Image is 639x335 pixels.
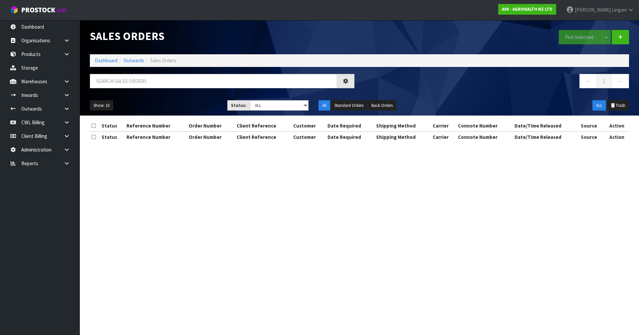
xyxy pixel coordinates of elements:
small: WMS [57,7,67,14]
th: Shipping Method [374,132,431,142]
button: All [319,100,330,111]
th: Order Number [187,121,235,131]
th: Date Required [326,132,374,142]
strong: Status: [231,103,247,108]
th: Date Required [326,121,374,131]
a: → [611,74,629,88]
th: Connote Number [456,121,513,131]
nav: Page navigation [364,74,629,90]
th: Connote Number [456,132,513,142]
a: A00 - AGRIHEALTH NZ LTD [498,4,556,15]
th: Date/Time Released [513,132,579,142]
th: Customer [292,121,326,131]
th: Reference Number [125,121,187,131]
span: Sales Orders [150,57,176,64]
h1: Sales Orders [90,30,354,42]
button: Trash [607,100,629,111]
button: Show: 10 [90,100,113,111]
a: ← [579,74,597,88]
th: Action [605,132,629,142]
button: Pick Selected - [559,30,602,44]
th: Client Reference [235,121,292,131]
th: Shipping Method [374,121,431,131]
th: Carrier [431,121,456,131]
button: ALL [592,100,606,111]
th: Source [579,121,605,131]
span: Lingam [612,7,627,13]
img: cube-alt.png [10,6,18,14]
th: Reference Number [125,132,187,142]
th: Order Number [187,132,235,142]
button: Back Orders [368,100,396,111]
span: ProStock [21,6,55,14]
th: Carrier [431,132,456,142]
button: Standard Orders [331,100,367,111]
th: Action [605,121,629,131]
th: Status [100,121,125,131]
a: Dashboard [95,57,117,64]
span: [PERSON_NAME] [575,7,611,13]
th: Date/Time Released [513,121,579,131]
strong: A00 - AGRIHEALTH NZ LTD [502,6,552,12]
th: Status [100,132,125,142]
th: Source [579,132,605,142]
input: Search sales orders [90,74,337,88]
a: Outwards [123,57,144,64]
th: Customer [292,132,326,142]
a: 1 [597,74,612,88]
th: Client Reference [235,132,292,142]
